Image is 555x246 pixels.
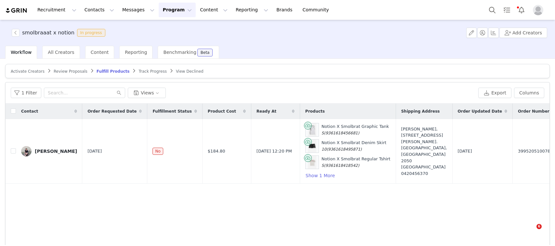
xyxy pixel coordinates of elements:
[97,69,130,74] span: Fulfill Products
[322,123,389,136] div: Notion X Smolbrat Graphic Tank
[257,108,276,114] span: Ready At
[500,3,514,17] a: Tasks
[128,88,166,98] button: Views
[514,88,544,98] button: Columns
[139,69,166,74] span: Track Progress
[257,148,292,154] span: [DATE] 12:20 PM
[324,131,359,135] span: (9361618456681)
[87,108,137,114] span: Order Requested Date
[21,108,38,114] span: Contact
[22,29,74,37] h3: smolbraaat x notion
[118,3,158,17] button: Messages
[401,108,440,114] span: Shipping Address
[401,126,447,177] div: [PERSON_NAME], [STREET_ADDRESS][PERSON_NAME]. [GEOGRAPHIC_DATA], [GEOGRAPHIC_DATA] 2050 [GEOGRAPH...
[33,3,80,17] button: Recruitment
[11,69,45,74] span: Activate Creators
[536,224,542,229] span: 6
[401,170,447,177] div: 0420456370
[523,224,539,240] iframe: Intercom live chat
[152,148,163,155] span: No
[125,50,147,55] span: Reporting
[299,3,336,17] a: Community
[35,149,77,154] div: [PERSON_NAME]
[201,51,210,55] div: Beta
[322,131,324,135] span: S
[326,147,362,152] span: (9361618495871)
[305,108,325,114] span: Products
[176,69,204,74] span: View Declined
[322,163,324,168] span: S
[485,3,499,17] button: Search
[308,140,317,153] img: Product Image
[54,69,87,74] span: Review Proposals
[208,148,225,154] span: $184.80
[11,50,32,55] span: Workflow
[322,140,387,152] div: Notion X Smolbrat Denim Skirt
[44,88,125,98] input: Search...
[308,123,317,136] img: Product Image
[87,148,102,154] span: [DATE]
[91,50,109,55] span: Content
[159,3,196,17] button: Program
[5,7,28,14] img: grin logo
[11,88,41,98] button: 1 Filter
[152,108,192,114] span: Fulfillment Status
[324,163,359,168] span: (9361618418542)
[48,50,74,55] span: All Creators
[533,5,543,15] img: placeholder-profile.jpg
[21,146,32,156] img: dd0d990a-b17e-4ccb-9478-98ecbc7d75f6.jpg
[499,28,547,38] button: Add Creators
[322,156,390,168] div: Notion X Smolbrat Regular Tshirt
[21,146,77,156] a: [PERSON_NAME]
[458,148,472,154] span: [DATE]
[529,5,550,15] button: Profile
[458,108,502,114] span: Order Updated Date
[208,108,236,114] span: Product Cost
[518,108,549,114] span: Order Number
[81,3,118,17] button: Contacts
[478,88,511,98] button: Export
[196,3,231,17] button: Content
[514,3,529,17] button: Notifications
[305,172,335,179] button: Show 1 More
[12,29,108,37] span: [object Object]
[163,50,196,55] span: Benchmarking
[322,147,326,152] span: 10
[308,156,317,169] img: Product Image
[272,3,298,17] a: Brands
[117,91,121,95] i: icon: search
[77,29,105,37] span: In progress
[232,3,272,17] button: Reporting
